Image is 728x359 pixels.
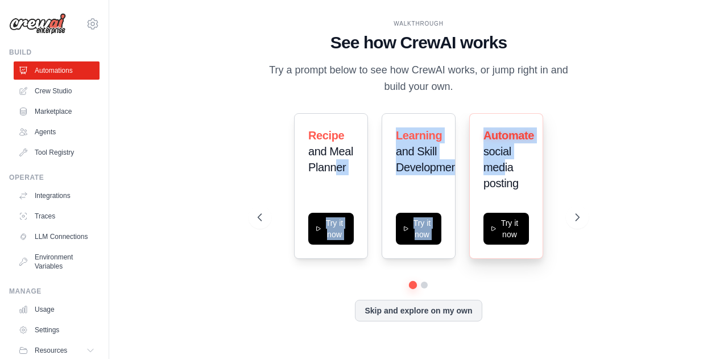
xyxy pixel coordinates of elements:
[258,19,580,28] div: WALKTHROUGH
[14,102,100,121] a: Marketplace
[9,48,100,57] div: Build
[308,213,354,245] button: Try it now
[9,173,100,182] div: Operate
[483,213,529,245] button: Try it now
[9,13,66,35] img: Logo
[14,123,100,141] a: Agents
[355,300,482,321] button: Skip and explore on my own
[14,207,100,225] a: Traces
[14,82,100,100] a: Crew Studio
[14,300,100,319] a: Usage
[14,228,100,246] a: LLM Connections
[308,129,344,142] span: Recipe
[14,321,100,339] a: Settings
[258,32,580,53] h1: See how CrewAI works
[396,213,441,245] button: Try it now
[308,145,353,174] span: and Meal Planner
[14,61,100,80] a: Automations
[396,129,442,142] span: Learning
[258,62,580,96] p: Try a prompt below to see how CrewAI works, or jump right in and build your own.
[14,143,100,162] a: Tool Registry
[396,145,460,174] span: and Skill Development
[35,346,67,355] span: Resources
[9,287,100,296] div: Manage
[483,129,534,142] span: Automate
[14,248,100,275] a: Environment Variables
[14,187,100,205] a: Integrations
[483,145,519,189] span: social media posting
